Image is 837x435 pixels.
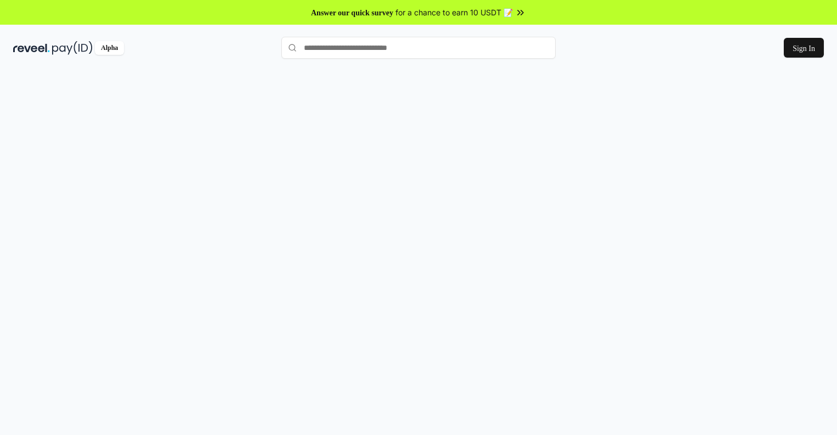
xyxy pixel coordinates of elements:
[52,41,93,55] img: pay_id
[780,38,824,58] button: Sign In
[304,7,400,18] span: Answer our quick survey
[403,7,520,18] span: for a chance to earn 10 USDT 📝
[95,41,126,55] div: Alpha
[13,41,50,55] img: reveel_dark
